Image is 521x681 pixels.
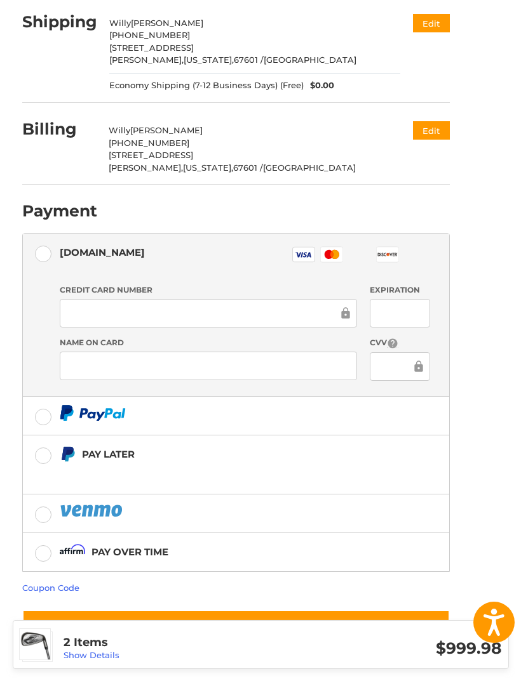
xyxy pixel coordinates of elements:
span: 67601 / [234,55,264,65]
label: CVV [370,337,431,349]
span: [US_STATE], [183,162,233,173]
span: Economy Shipping (7-12 Business Days) (Free) [109,79,304,92]
img: PayPal icon [60,503,125,519]
h2: Payment [22,201,97,221]
iframe: PayPal Message 1 [60,467,325,479]
div: Pay Later [82,444,325,465]
h2: Billing [22,119,97,139]
span: [US_STATE], [184,55,234,65]
span: [GEOGRAPHIC_DATA] [264,55,356,65]
span: [STREET_ADDRESS] [109,150,193,160]
span: [PERSON_NAME], [109,162,183,173]
img: Pay Later icon [60,446,76,462]
span: [GEOGRAPHIC_DATA] [263,162,356,173]
span: [PHONE_NUMBER] [109,138,189,148]
h3: 2 Items [64,635,283,650]
button: Place Order [22,610,450,646]
label: Credit Card Number [60,284,357,296]
span: [PERSON_NAME], [109,55,184,65]
span: 67601 / [233,162,263,173]
h3: $999.98 [283,638,502,658]
span: $0.00 [304,79,334,92]
img: PayPal icon [60,405,126,421]
img: Affirm icon [60,544,85,560]
div: [DOMAIN_NAME] [60,242,145,263]
label: Expiration [370,284,431,296]
span: Willy [109,125,130,135]
a: Show Details [64,650,119,660]
button: Edit [413,14,450,32]
span: Willy [109,18,131,28]
h2: Shipping [22,12,97,32]
span: [PERSON_NAME] [131,18,203,28]
span: [PERSON_NAME] [130,125,203,135]
div: Pay over time [91,541,168,562]
img: Cobra Darkspeed Irons [20,629,50,659]
span: [PHONE_NUMBER] [109,30,190,40]
span: [STREET_ADDRESS] [109,43,194,53]
label: Name on Card [60,337,357,348]
button: Edit [413,121,450,140]
a: Coupon Code [22,583,79,593]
